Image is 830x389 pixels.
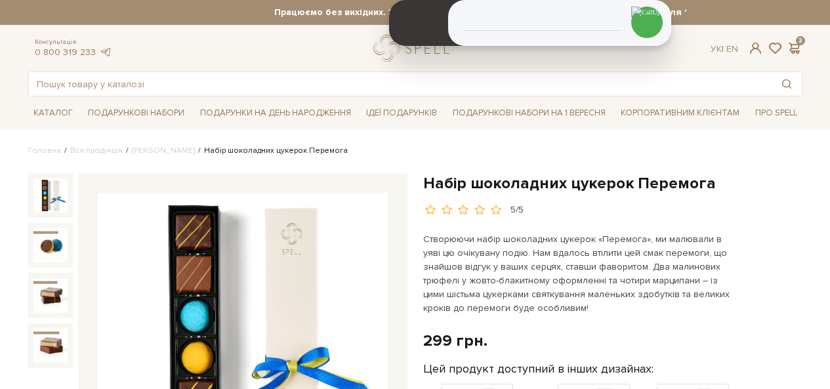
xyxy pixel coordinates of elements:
span: Подарунки на День народження [195,103,356,123]
img: Набір шоколадних цукерок Перемога [33,228,68,262]
img: Набір шоколадних цукерок Перемога [33,178,68,213]
button: Пошук товару у каталозі [772,72,802,96]
p: Створюючи набір шоколадних цукерок «Перемога», ми малювали в уяві цю очікувану подію. Нам вдалось... [423,232,731,315]
img: Набір шоколадних цукерок Перемога [33,278,68,312]
span: Подарункові набори [83,103,190,123]
a: Вся продукція [70,146,123,155]
div: Ук [711,43,738,55]
a: En [726,43,738,54]
label: Цей продукт доступний в інших дизайнах: [423,361,654,377]
span: Каталог [28,103,78,123]
input: Пошук товару у каталозі [29,72,772,96]
a: Корпоративним клієнтам [615,102,745,124]
span: Про Spell [750,103,802,123]
li: Набір шоколадних цукерок Перемога [195,145,348,157]
a: [PERSON_NAME] [132,146,195,155]
span: | [722,43,724,54]
span: Консультація: [35,38,112,47]
img: Набір шоколадних цукерок Перемога [33,329,68,363]
a: Головна [28,146,61,155]
a: Подарункові набори на 1 Вересня [447,102,611,124]
a: 0 800 319 233 [35,47,96,58]
div: 5/5 [510,204,524,216]
a: telegram [99,47,112,58]
h1: Набір шоколадних цукерок Перемога [423,173,802,194]
a: logo [373,35,455,62]
span: Ідеї подарунків [361,103,442,123]
div: 299 грн. [423,331,488,351]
